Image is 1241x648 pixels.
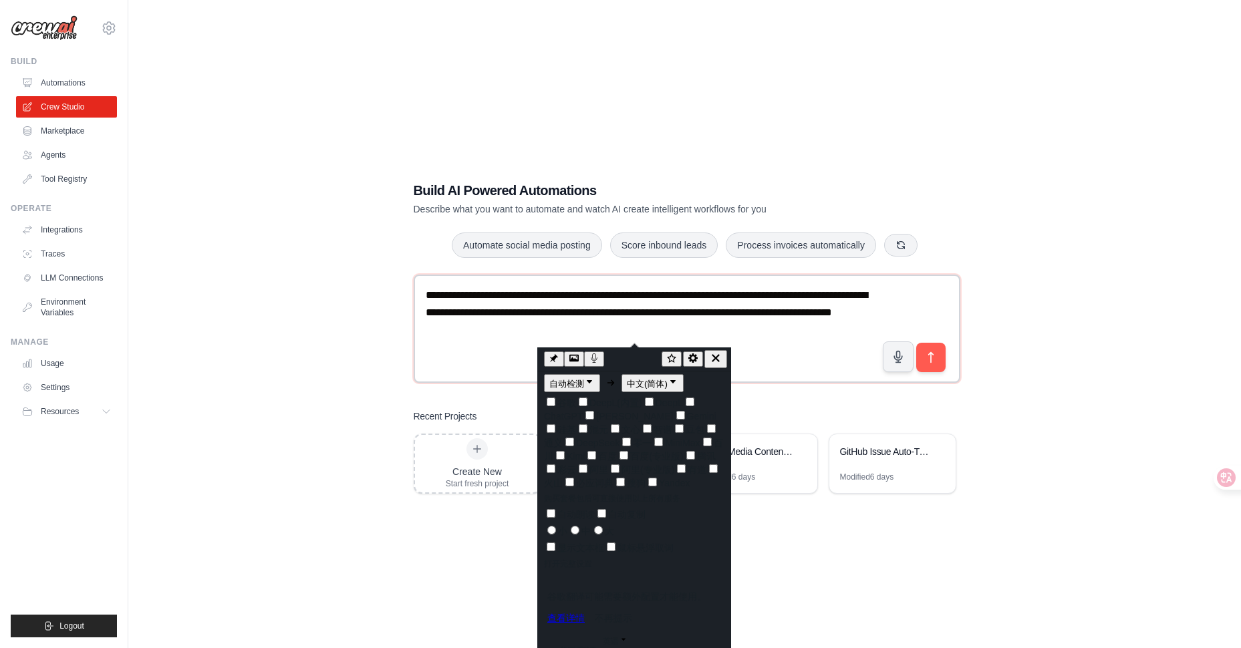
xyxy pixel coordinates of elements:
[16,120,117,142] a: Marketplace
[11,337,117,347] div: Manage
[11,203,117,214] div: Operate
[16,72,117,94] a: Automations
[884,234,918,257] button: Get new suggestions
[16,144,117,166] a: Agents
[1174,584,1241,648] div: 聊天小组件
[16,96,117,118] a: Crew Studio
[1174,584,1241,648] iframe: Chat Widget
[11,615,117,637] button: Logout
[414,410,477,423] h3: Recent Projects
[840,445,932,458] div: GitHub Issue Auto-Triage System
[16,243,117,265] a: Traces
[16,377,117,398] a: Settings
[11,15,78,41] img: Logo
[414,181,863,200] h1: Build AI Powered Automations
[16,401,117,422] button: Resources
[16,168,117,190] a: Tool Registry
[726,232,876,258] button: Process invoices automatically
[452,232,602,258] button: Automate social media posting
[16,291,117,323] a: Environment Variables
[16,219,117,240] a: Integrations
[702,445,793,458] div: Social Media Content Automation
[883,341,914,372] button: Click to speak your automation idea
[446,478,509,489] div: Start fresh project
[16,353,117,374] a: Usage
[610,232,718,258] button: Score inbound leads
[840,472,894,482] div: Modified 6 days
[41,406,79,417] span: Resources
[446,465,509,478] div: Create New
[59,621,84,631] span: Logout
[11,56,117,67] div: Build
[414,202,863,216] p: Describe what you want to automate and watch AI create intelligent workflows for you
[16,267,117,289] a: LLM Connections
